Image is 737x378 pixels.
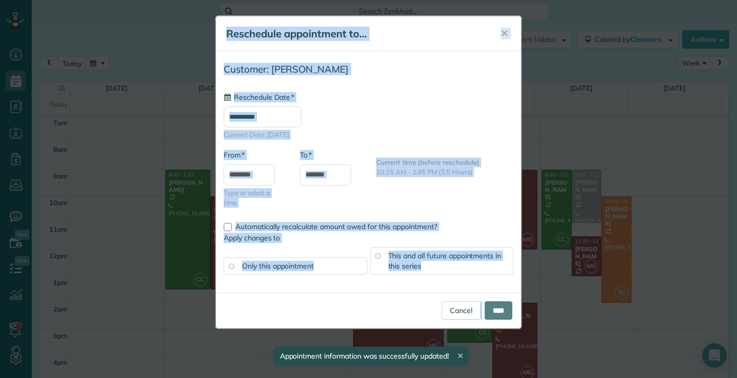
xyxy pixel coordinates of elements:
[229,263,234,269] input: Only this appointment
[242,261,314,271] span: Only this appointment
[273,347,468,366] div: Appointment information was successfully updated!
[226,27,486,41] h5: Reschedule appointment to...
[224,130,513,140] span: Current Date: [DATE]
[376,167,513,177] p: 10:15 AM - 1:45 PM (3.5 Hours)
[235,222,437,231] span: Automatically recalculate amount owed for this appointment?
[388,251,502,271] span: This and all future appointments in this series
[375,253,380,258] input: This and all future appointments in this series
[300,150,312,160] label: To
[224,92,294,102] label: Reschedule Date
[442,301,481,320] a: Cancel
[501,28,508,39] span: ✕
[224,188,285,208] span: Type or select a time
[224,64,513,75] h4: Customer: [PERSON_NAME]
[224,233,513,243] label: Apply changes to
[224,150,245,160] label: From
[376,158,480,166] b: Current time (before reschedule)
